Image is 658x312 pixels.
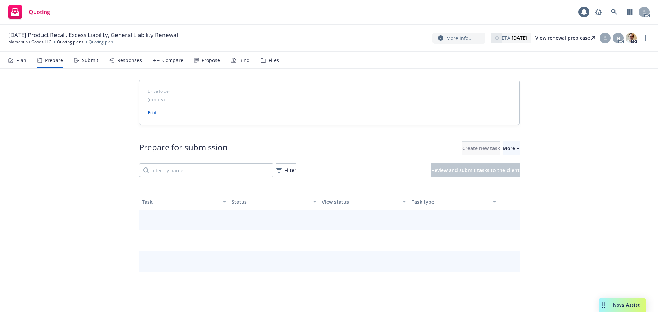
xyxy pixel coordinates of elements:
a: Search [607,5,621,19]
div: Status [232,198,309,205]
img: photo [626,33,637,43]
button: Task [139,194,229,210]
span: Review and submit tasks to the client [431,167,520,173]
button: Create new task [462,141,500,155]
div: Compare [162,58,183,63]
button: Task type [409,194,499,210]
div: Task [142,198,219,205]
a: Report a Bug [592,5,605,19]
span: Nova Assist [613,302,640,308]
button: View status [319,194,409,210]
div: Propose [202,58,220,63]
button: More [503,141,520,155]
strong: [DATE] [512,35,527,41]
span: N [617,35,620,42]
div: Drag to move [599,298,608,312]
div: Bind [239,58,250,63]
div: Files [269,58,279,63]
div: Prepare [45,58,63,63]
button: Review and submit tasks to the client [431,163,520,177]
a: more [642,34,650,42]
div: Submit [82,58,98,63]
span: [DATE] Product Recall, Excess Liability, General Liability Renewal [8,31,178,39]
button: Filter [276,163,296,177]
span: Drive folder [148,88,511,95]
div: View renewal prep case [535,33,595,43]
span: Quoting plan [89,39,113,45]
a: Edit [148,109,157,116]
div: Responses [117,58,142,63]
a: Switch app [623,5,637,19]
a: Quoting [5,2,53,22]
a: Mamahuhu Goods LLC [8,39,51,45]
span: ETA : [502,34,527,41]
span: Create new task [462,145,500,151]
button: Nova Assist [599,298,646,312]
input: Filter by name [139,163,273,177]
button: More info... [432,33,485,44]
div: Plan [16,58,26,63]
span: (empty) [148,96,165,103]
div: Task type [412,198,489,205]
span: More info... [446,35,473,42]
span: Quoting [29,9,50,15]
a: View renewal prep case [535,33,595,43]
button: Status [229,194,319,210]
div: Prepare for submission [139,141,228,155]
a: Quoting plans [57,39,83,45]
div: View status [322,198,399,205]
